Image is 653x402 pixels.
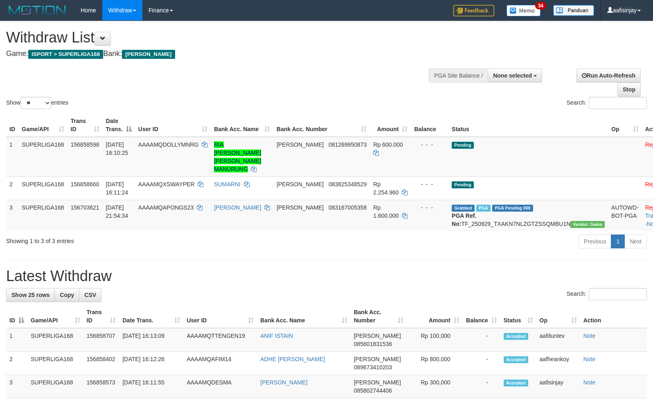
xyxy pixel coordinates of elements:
button: None selected [488,69,542,83]
td: aafisinjay [536,375,580,398]
img: Feedback.jpg [453,5,494,16]
span: [PERSON_NAME] [354,379,401,386]
div: - - - [414,141,445,149]
a: 1 [611,234,625,248]
td: [DATE] 16:13:09 [119,328,183,352]
a: ANIF ISTAIN [260,333,293,339]
td: - [463,328,500,352]
th: Bank Acc. Number: activate to sort column ascending [351,305,407,328]
td: - [463,352,500,375]
span: [PERSON_NAME] [277,141,324,148]
td: AAAAMQAFIM14 [183,352,257,375]
td: AAAAMQDESMA [183,375,257,398]
td: 3 [6,375,27,398]
span: Copy 083167005358 to clipboard [329,204,367,211]
td: SUPERLIGA168 [27,352,83,375]
th: Op: activate to sort column ascending [536,305,580,328]
a: [PERSON_NAME] [214,204,261,211]
td: aafduntev [536,328,580,352]
span: PGA Pending [492,205,533,212]
a: Next [624,234,647,248]
span: Pending [452,142,474,149]
span: AAAAMQXSWAYPER [138,181,195,188]
a: CSV [79,288,101,302]
th: ID [6,114,18,137]
td: AAAAMQTTENGEN19 [183,328,257,352]
span: AAAAMQDOLLYMNRG [138,141,199,148]
th: Amount: activate to sort column ascending [407,305,463,328]
th: Action [580,305,647,328]
span: [DATE] 16:11:24 [106,181,128,196]
span: [PERSON_NAME] [277,181,324,188]
span: Copy 081269950873 to clipboard [329,141,367,148]
td: aafheankoy [536,352,580,375]
td: SUPERLIGA168 [27,328,83,352]
a: Stop [617,83,641,96]
span: [DATE] 21:54:34 [106,204,128,219]
img: Button%20Memo.svg [507,5,541,16]
td: 156858402 [83,352,119,375]
a: Note [583,356,596,362]
div: - - - [414,203,445,212]
span: Rp 600.000 [373,141,403,148]
th: Bank Acc. Name: activate to sort column ascending [257,305,350,328]
span: Copy 083825348529 to clipboard [329,181,367,188]
th: Balance: activate to sort column ascending [463,305,500,328]
label: Search: [567,97,647,109]
span: Copy 089673410203 to clipboard [354,364,392,371]
a: RIA [PERSON_NAME] [PERSON_NAME] MANURUNG [214,141,261,172]
td: Rp 300,000 [407,375,463,398]
td: SUPERLIGA168 [27,375,83,398]
th: Date Trans.: activate to sort column ascending [119,305,183,328]
td: 1 [6,137,18,177]
td: 156858573 [83,375,119,398]
span: [PERSON_NAME] [354,333,401,339]
select: Showentries [20,97,51,109]
h4: Game: Bank: [6,50,427,58]
a: Show 25 rows [6,288,55,302]
th: Date Trans.: activate to sort column descending [103,114,135,137]
td: 3 [6,200,18,231]
span: CSV [84,292,96,298]
th: ID: activate to sort column descending [6,305,27,328]
div: - - - [414,180,445,188]
div: Showing 1 to 3 of 3 entries [6,234,266,245]
input: Search: [589,288,647,300]
span: Rp 1.600.000 [373,204,399,219]
a: [PERSON_NAME] [260,379,307,386]
span: None selected [493,72,532,79]
a: ADHE [PERSON_NAME] [260,356,325,362]
span: Rp 2.254.960 [373,181,399,196]
td: Rp 800,000 [407,352,463,375]
label: Show entries [6,97,68,109]
span: ISPORT > SUPERLIGA168 [28,50,103,59]
td: - [463,375,500,398]
th: Op: activate to sort column ascending [608,114,642,137]
td: SUPERLIGA168 [18,176,68,200]
th: Game/API: activate to sort column ascending [18,114,68,137]
td: 2 [6,352,27,375]
span: [PERSON_NAME] [354,356,401,362]
img: panduan.png [553,5,594,16]
img: MOTION_logo.png [6,4,68,16]
span: AAAAMQAPONGS23 [138,204,194,211]
td: AUTOWD-BOT-PGA [608,200,642,231]
th: Amount: activate to sort column ascending [370,114,411,137]
th: Trans ID: activate to sort column ascending [68,114,103,137]
span: Accepted [504,380,528,386]
span: Grabbed [452,205,475,212]
input: Search: [589,97,647,109]
th: Status [448,114,608,137]
th: User ID: activate to sort column ascending [183,305,257,328]
span: Copy [60,292,74,298]
span: [PERSON_NAME] [122,50,175,59]
th: User ID: activate to sort column ascending [135,114,211,137]
span: Pending [452,181,474,188]
span: Accepted [504,333,528,340]
td: 156858707 [83,328,119,352]
a: Note [583,333,596,339]
th: Balance [411,114,448,137]
span: 156858598 [71,141,99,148]
td: SUPERLIGA168 [18,200,68,231]
td: 2 [6,176,18,200]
